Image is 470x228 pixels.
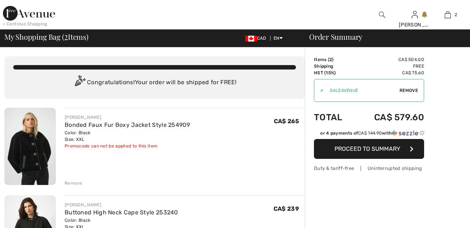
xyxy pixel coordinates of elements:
div: < Continue Shopping [3,21,47,27]
img: 1ère Avenue [3,6,55,21]
a: Bonded Faux Fur Boxy Jacket Style 254909 [65,121,190,128]
td: CA$ 504.00 [354,56,424,63]
span: My Shopping Bag ( Items) [4,33,88,40]
img: Canadian Dollar [245,36,257,42]
div: or 4 payments of with [320,130,424,136]
div: [PERSON_NAME] [399,21,431,29]
span: 2 [455,11,457,18]
div: Remove [65,180,83,186]
td: Free [354,63,424,70]
td: CA$ 75.60 [354,70,424,76]
img: search the website [379,10,385,19]
div: ✔ [314,87,324,94]
span: Proceed to Summary [335,145,400,152]
span: CAD [245,36,269,41]
div: Duty & tariff-free | Uninterrupted shipping [314,165,424,172]
div: [PERSON_NAME] [65,202,178,208]
img: Congratulation2.svg [72,75,87,90]
a: Buttoned High Neck Cape Style 253240 [65,209,178,216]
td: Shipping [314,63,354,70]
span: 2 [329,57,332,62]
div: Congratulations! Your order will be shipped for FREE! [13,75,296,90]
div: Order Summary [300,33,466,40]
td: Total [314,105,354,130]
img: My Info [412,10,418,19]
div: Color: Black Size: XXL [65,129,190,143]
a: 2 [431,10,464,19]
div: or 4 payments ofCA$ 144.90withSezzle Click to learn more about Sezzle [314,130,424,139]
td: HST (15%) [314,70,354,76]
div: [PERSON_NAME] [65,114,190,121]
span: EN [274,36,283,41]
td: Items ( ) [314,56,354,63]
span: CA$ 144.90 [358,131,382,136]
img: Bonded Faux Fur Boxy Jacket Style 254909 [4,108,56,185]
div: Promocode can not be applied to this item [65,143,190,149]
img: Sezzle [392,130,418,136]
img: My Bag [445,10,451,19]
span: Remove [399,87,418,94]
td: CA$ 579.60 [354,105,424,130]
a: Sign In [412,11,418,18]
input: Promo code [324,79,399,101]
button: Proceed to Summary [314,139,424,159]
span: 2 [64,31,68,41]
span: CA$ 239 [274,205,299,212]
span: CA$ 265 [274,118,299,125]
